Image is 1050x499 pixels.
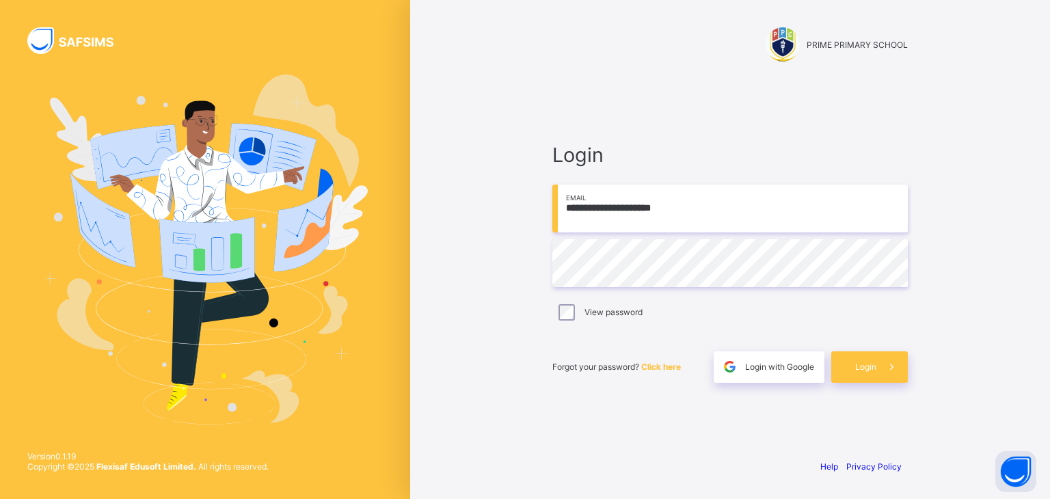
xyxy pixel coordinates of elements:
img: google.396cfc9801f0270233282035f929180a.svg [722,359,738,375]
strong: Flexisaf Edusoft Limited. [96,461,196,472]
label: View password [584,307,643,317]
a: Click here [641,362,681,372]
img: Hero Image [42,75,368,424]
img: SAFSIMS Logo [27,27,130,54]
span: Version 0.1.19 [27,451,269,461]
span: Login [855,362,876,372]
span: Login with Google [745,362,814,372]
a: Help [820,461,838,472]
span: PRIME PRIMARY SCHOOL [807,40,908,50]
span: Copyright © 2025 All rights reserved. [27,461,269,472]
span: Forgot your password? [552,362,681,372]
button: Open asap [995,451,1036,492]
a: Privacy Policy [846,461,902,472]
span: Login [552,143,908,167]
